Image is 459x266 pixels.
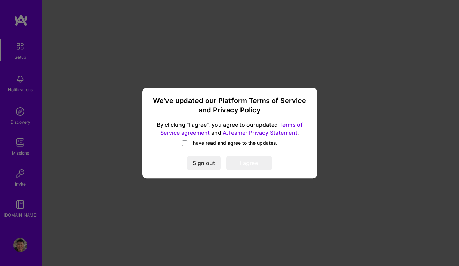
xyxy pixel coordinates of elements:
[187,156,221,170] button: Sign out
[151,121,309,137] span: By clicking "I agree", you agree to our updated and .
[226,156,272,170] button: I agree
[160,121,303,136] a: Terms of Service agreement
[151,96,309,115] h3: We’ve updated our Platform Terms of Service and Privacy Policy
[190,140,277,147] span: I have read and agree to the updates.
[223,129,297,136] a: A.Teamer Privacy Statement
